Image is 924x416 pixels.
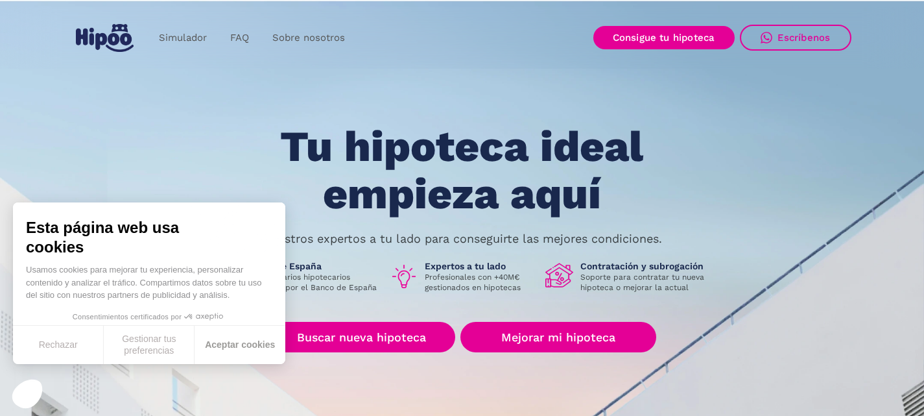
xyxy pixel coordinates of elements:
h1: Banco de España [246,260,379,272]
a: home [73,19,137,57]
a: Consigue tu hipoteca [593,26,735,49]
p: Soporte para contratar tu nueva hipoteca o mejorar la actual [580,272,714,293]
h1: Expertos a tu lado [425,260,535,272]
h1: Tu hipoteca ideal empieza aquí [216,123,707,217]
a: Escríbenos [740,25,851,51]
a: FAQ [219,25,261,51]
h1: Contratación y subrogación [580,260,714,272]
a: Simulador [147,25,219,51]
div: Escríbenos [777,32,831,43]
a: Mejorar mi hipoteca [460,322,656,352]
a: Sobre nosotros [261,25,357,51]
p: Profesionales con +40M€ gestionados en hipotecas [425,272,535,293]
p: Intermediarios hipotecarios regulados por el Banco de España [246,272,379,293]
a: Buscar nueva hipoteca [268,322,455,352]
p: Nuestros expertos a tu lado para conseguirte las mejores condiciones. [263,234,662,244]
